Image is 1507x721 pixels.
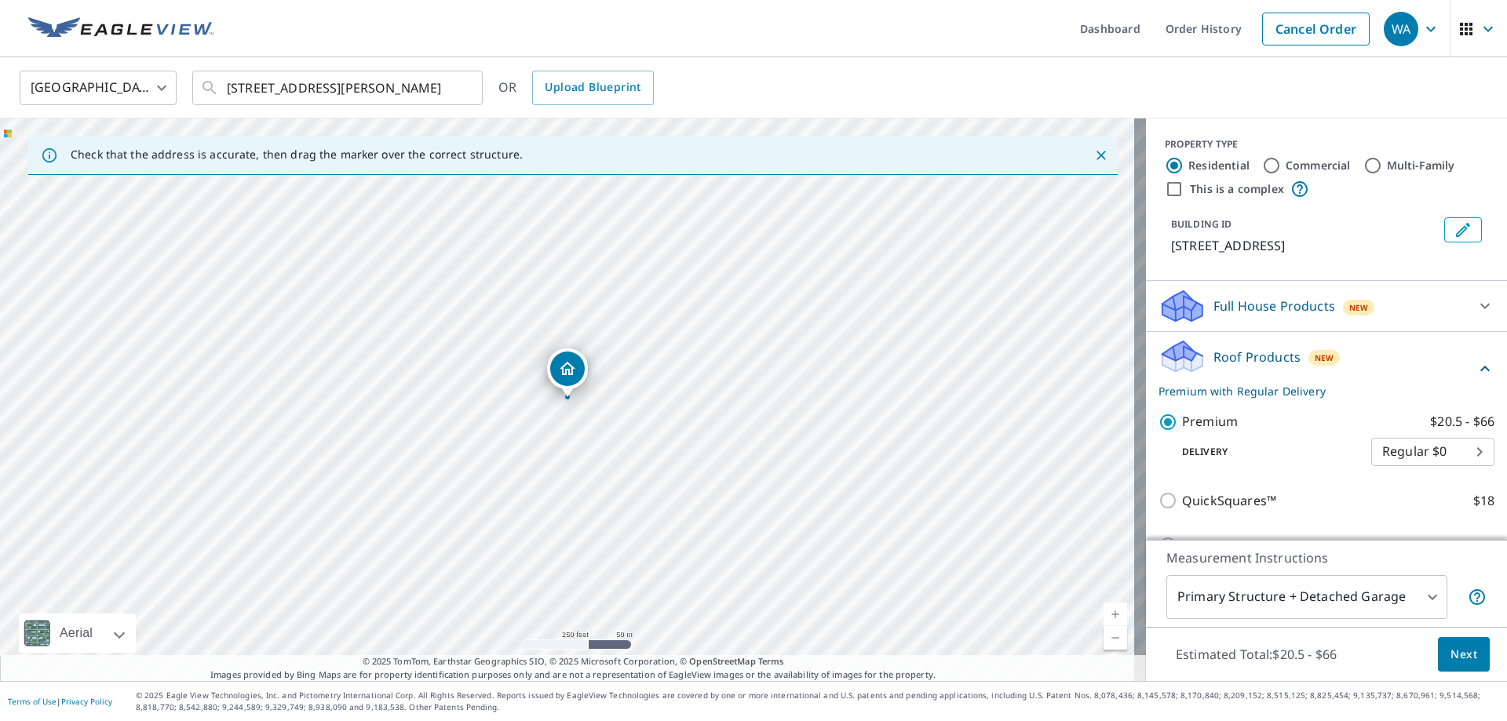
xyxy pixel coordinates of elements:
div: PROPERTY TYPE [1165,137,1488,151]
a: Current Level 17, Zoom Out [1104,626,1127,650]
a: Terms of Use [8,696,57,707]
p: | [8,697,112,706]
p: Estimated Total: $20.5 - $66 [1163,637,1349,672]
a: Terms [758,655,784,667]
span: New [1349,301,1369,314]
a: OpenStreetMap [689,655,755,667]
p: Measurement Instructions [1166,548,1487,567]
label: This is a complex [1190,181,1284,197]
a: Cancel Order [1262,13,1370,46]
div: Roof ProductsNewPremium with Regular Delivery [1159,338,1494,399]
span: © 2025 TomTom, Earthstar Geographics SIO, © 2025 Microsoft Corporation, © [363,655,784,668]
div: Dropped pin, building 1, Residential property, 5778 Wallingwood Dr Indianapolis, IN 46226 [547,348,588,397]
p: QuickSquares™ [1182,491,1276,511]
label: Commercial [1286,158,1351,173]
div: Primary Structure + Detached Garage [1166,575,1447,619]
input: Search by address or latitude-longitude [227,66,451,110]
p: $20.5 - $66 [1430,412,1494,432]
span: Upload Blueprint [545,78,640,97]
a: Current Level 17, Zoom In [1104,603,1127,626]
div: Aerial [19,614,136,653]
div: Full House ProductsNew [1159,287,1494,325]
label: Residential [1188,158,1250,173]
p: $18 [1473,491,1494,511]
p: Roof Products [1213,348,1301,366]
div: WA [1384,12,1418,46]
span: Next [1450,645,1477,665]
span: New [1315,351,1334,364]
p: $13 [1473,535,1494,555]
p: Premium [1182,412,1238,432]
img: EV Logo [28,17,213,41]
div: Aerial [55,614,97,653]
button: Edit building 1 [1444,217,1482,242]
p: © 2025 Eagle View Technologies, Inc. and Pictometry International Corp. All Rights Reserved. Repo... [136,690,1499,713]
a: Upload Blueprint [532,71,653,105]
a: Privacy Policy [61,696,112,707]
button: Close [1091,145,1111,166]
div: OR [498,71,654,105]
p: BUILDING ID [1171,217,1232,231]
label: Multi-Family [1387,158,1455,173]
div: [GEOGRAPHIC_DATA] [20,66,177,110]
button: Next [1438,637,1490,672]
p: Full House Products [1213,297,1335,315]
p: Premium with Regular Delivery [1159,383,1476,399]
span: Your report will include the primary structure and a detached garage if one exists. [1468,588,1487,606]
p: Check that the address is accurate, then drag the marker over the correct structure. [71,147,523,162]
div: Regular $0 [1371,430,1494,474]
p: Delivery [1159,445,1371,459]
p: Gutter [1182,535,1222,555]
p: [STREET_ADDRESS] [1171,236,1438,255]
